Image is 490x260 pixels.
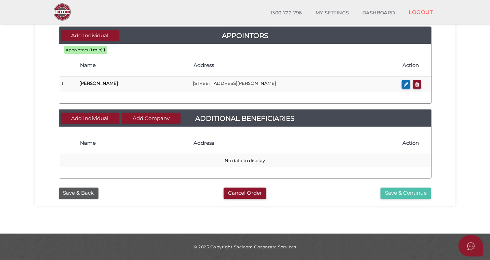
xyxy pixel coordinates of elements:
[194,140,396,146] h4: Address
[80,140,187,146] h4: Name
[59,30,431,41] a: Appointors
[190,76,399,92] td: [STREET_ADDRESS][PERSON_NAME]
[61,113,119,124] button: Add Individual
[264,6,309,20] a: 1300 722 796
[40,244,450,250] div: © 2025 Copyright Shelcom Corporate Services
[79,80,118,86] b: [PERSON_NAME]
[402,140,427,146] h4: Action
[61,30,119,41] button: Add Individual
[80,63,187,68] h4: Name
[59,188,98,199] button: Save & Back
[224,188,266,199] button: Cancel Order
[309,6,356,20] a: MY SETTINGS
[381,188,431,199] button: Save & Continue
[356,6,402,20] a: DASHBOARD
[402,63,427,68] h4: Action
[122,113,181,124] button: Add Company
[194,63,396,68] h4: Address
[402,5,440,19] a: LOGOUT
[59,113,431,124] a: Additional Beneficiaries
[104,48,105,52] b: 1
[59,154,431,167] td: No data to display
[459,235,483,257] button: Open asap
[59,76,77,92] td: 1
[66,48,104,52] span: Appointors (1 min):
